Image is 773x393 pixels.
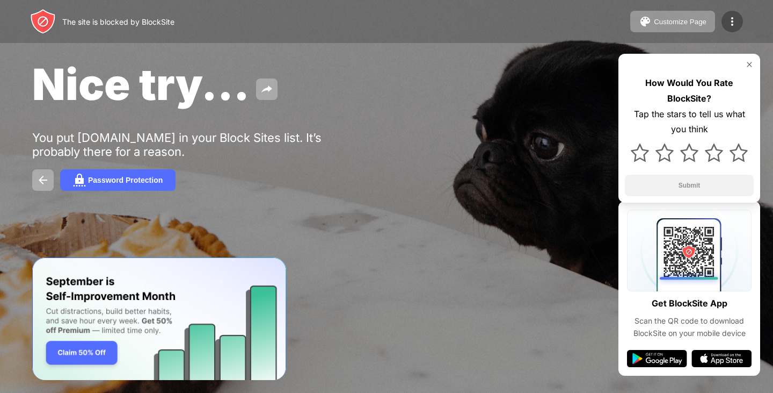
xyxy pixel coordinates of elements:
[32,58,250,110] span: Nice try...
[631,144,649,162] img: star.svg
[625,106,754,138] div: Tap the stars to tell us what you think
[32,258,286,381] iframe: Banner
[680,144,698,162] img: star.svg
[627,210,752,291] img: qrcode.svg
[73,174,86,187] img: password.svg
[32,131,364,159] div: You put [DOMAIN_NAME] in your Block Sites list. It’s probably there for a reason.
[654,18,706,26] div: Customize Page
[745,60,754,69] img: rate-us-close.svg
[30,9,56,34] img: header-logo.svg
[730,144,748,162] img: star.svg
[691,350,752,367] img: app-store.svg
[705,144,723,162] img: star.svg
[260,83,273,96] img: share.svg
[726,15,739,28] img: menu-icon.svg
[60,169,176,191] button: Password Protection
[37,174,49,187] img: back.svg
[62,17,174,26] div: The site is blocked by BlockSite
[639,15,652,28] img: pallet.svg
[625,175,754,196] button: Submit
[655,144,674,162] img: star.svg
[88,176,163,184] div: Password Protection
[652,296,727,311] div: Get BlockSite App
[627,350,687,367] img: google-play.svg
[627,315,752,339] div: Scan the QR code to download BlockSite on your mobile device
[625,75,754,106] div: How Would You Rate BlockSite?
[630,11,715,32] button: Customize Page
